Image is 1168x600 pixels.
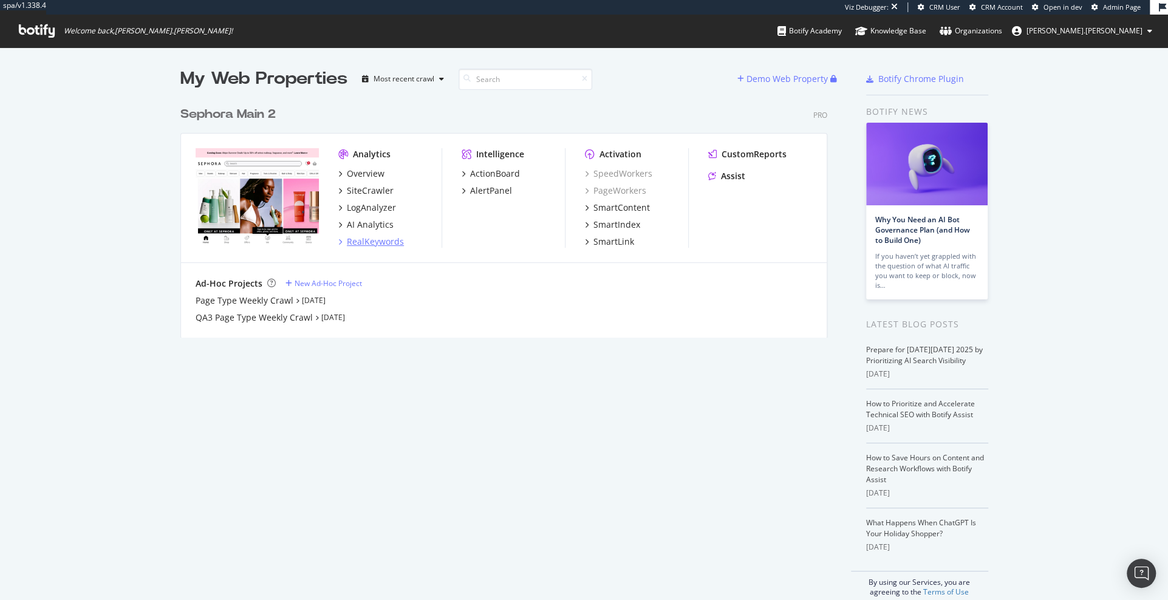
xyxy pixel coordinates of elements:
[585,185,646,197] a: PageWorkers
[285,278,362,288] a: New Ad-Hoc Project
[459,69,592,90] input: Search
[722,148,787,160] div: CustomReports
[462,168,520,180] a: ActionBoard
[866,542,988,553] div: [DATE]
[777,25,842,37] div: Botify Academy
[1026,26,1142,36] span: ryan.flanagan
[1043,2,1082,12] span: Open in dev
[1127,559,1156,588] div: Open Intercom Messenger
[585,202,650,214] a: SmartContent
[1091,2,1141,12] a: Admin Page
[1103,2,1141,12] span: Admin Page
[866,398,975,420] a: How to Prioritize and Accelerate Technical SEO with Botify Assist
[357,69,449,89] button: Most recent crawl
[470,185,512,197] div: AlertPanel
[866,344,983,366] a: Prepare for [DATE][DATE] 2025 by Prioritizing AI Search Visibility
[338,236,404,248] a: RealKeywords
[855,25,926,37] div: Knowledge Base
[353,148,391,160] div: Analytics
[981,2,1023,12] span: CRM Account
[737,73,830,84] a: Demo Web Property
[593,236,634,248] div: SmartLink
[180,106,281,123] a: Sephora Main 2
[708,148,787,160] a: CustomReports
[845,2,889,12] div: Viz Debugger:
[302,295,326,305] a: [DATE]
[196,148,319,247] img: www.sephora.com
[866,318,988,331] div: Latest Blog Posts
[593,202,650,214] div: SmartContent
[593,219,640,231] div: SmartIndex
[196,312,313,324] a: QA3 Page Type Weekly Crawl
[585,219,640,231] a: SmartIndex
[866,123,988,205] img: Why You Need an AI Bot Governance Plan (and How to Build One)
[708,170,745,182] a: Assist
[940,25,1002,37] div: Organizations
[462,185,512,197] a: AlertPanel
[180,106,276,123] div: Sephora Main 2
[866,369,988,380] div: [DATE]
[851,571,988,597] div: By using our Services, you are agreeing to the
[338,185,394,197] a: SiteCrawler
[855,15,926,47] a: Knowledge Base
[746,73,828,85] div: Demo Web Property
[875,214,970,245] a: Why You Need an AI Bot Governance Plan (and How to Build One)
[585,236,634,248] a: SmartLink
[196,278,262,290] div: Ad-Hoc Projects
[347,236,404,248] div: RealKeywords
[585,168,652,180] a: SpeedWorkers
[347,168,384,180] div: Overview
[64,26,233,36] span: Welcome back, [PERSON_NAME].[PERSON_NAME] !
[374,75,434,83] div: Most recent crawl
[180,67,347,91] div: My Web Properties
[1002,21,1162,41] button: [PERSON_NAME].[PERSON_NAME]
[866,517,976,539] a: What Happens When ChatGPT Is Your Holiday Shopper?
[180,91,837,338] div: grid
[940,15,1002,47] a: Organizations
[347,202,396,214] div: LogAnalyzer
[866,488,988,499] div: [DATE]
[338,202,396,214] a: LogAnalyzer
[476,148,524,160] div: Intelligence
[866,452,984,485] a: How to Save Hours on Content and Research Workflows with Botify Assist
[777,15,842,47] a: Botify Academy
[1032,2,1082,12] a: Open in dev
[347,185,394,197] div: SiteCrawler
[338,219,394,231] a: AI Analytics
[295,278,362,288] div: New Ad-Hoc Project
[196,295,293,307] a: Page Type Weekly Crawl
[866,105,988,118] div: Botify news
[866,73,964,85] a: Botify Chrome Plugin
[918,2,960,12] a: CRM User
[813,110,827,120] div: Pro
[878,73,964,85] div: Botify Chrome Plugin
[599,148,641,160] div: Activation
[338,168,384,180] a: Overview
[321,312,345,322] a: [DATE]
[923,587,969,597] a: Terms of Use
[929,2,960,12] span: CRM User
[470,168,520,180] div: ActionBoard
[875,251,978,290] div: If you haven’t yet grappled with the question of what AI traffic you want to keep or block, now is…
[347,219,394,231] div: AI Analytics
[969,2,1023,12] a: CRM Account
[721,170,745,182] div: Assist
[866,423,988,434] div: [DATE]
[737,69,830,89] button: Demo Web Property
